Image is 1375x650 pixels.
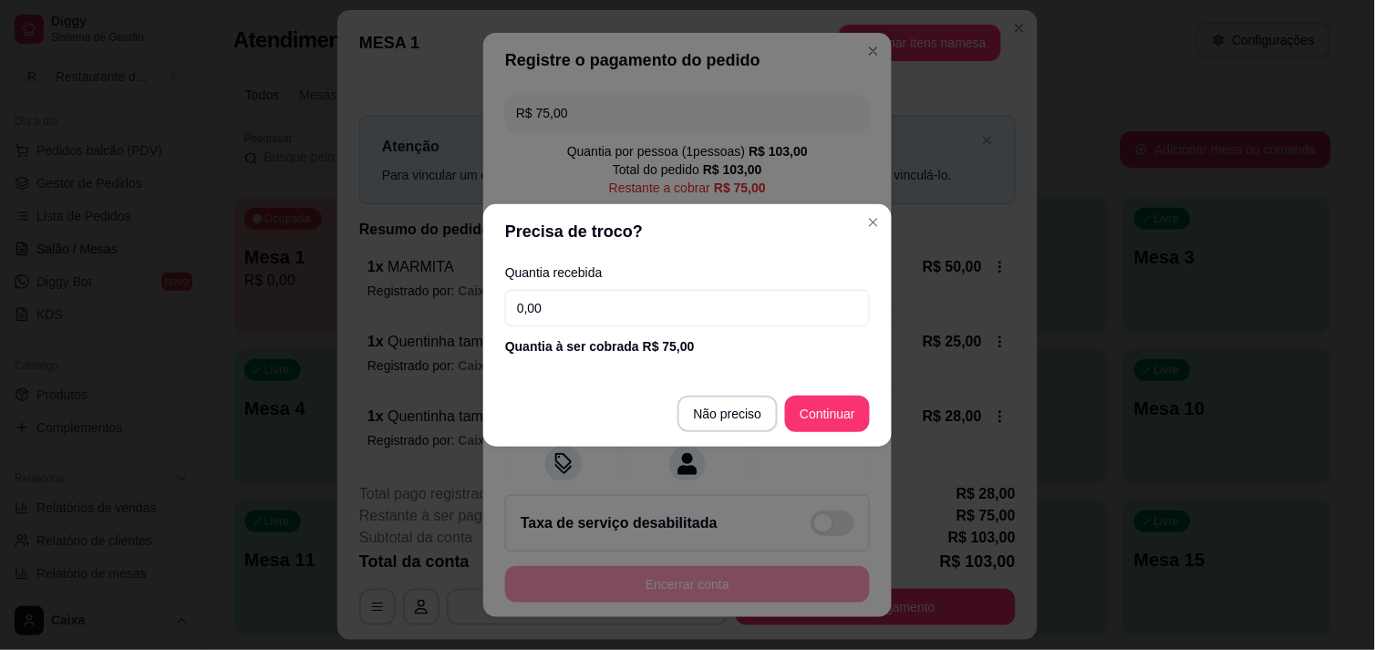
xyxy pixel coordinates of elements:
[505,266,870,279] label: Quantia recebida
[859,208,888,237] button: Close
[505,337,870,356] div: Quantia à ser cobrada R$ 75,00
[483,204,892,259] header: Precisa de troco?
[785,396,870,432] button: Continuar
[677,396,779,432] button: Não preciso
